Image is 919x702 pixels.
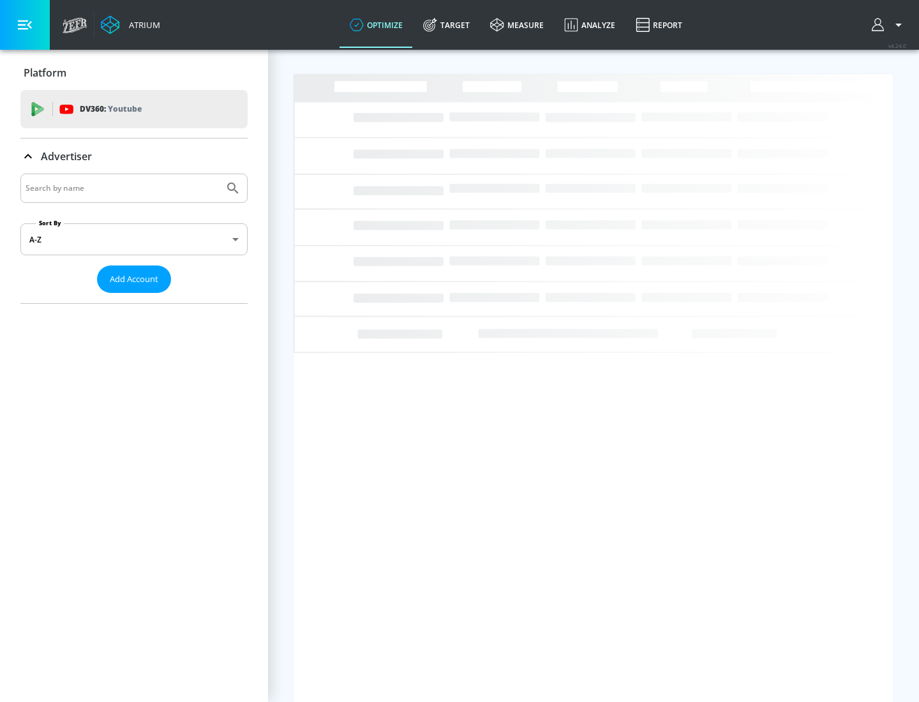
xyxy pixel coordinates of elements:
p: DV360: [80,102,142,116]
a: Target [413,2,480,48]
button: Add Account [97,265,171,293]
a: Atrium [101,15,160,34]
p: Platform [24,66,66,80]
a: measure [480,2,554,48]
a: optimize [340,2,413,48]
p: Youtube [108,102,142,116]
a: Analyze [554,2,625,48]
input: Search by name [26,180,219,197]
div: DV360: Youtube [20,90,248,128]
label: Sort By [36,219,64,227]
div: A-Z [20,223,248,255]
div: Atrium [124,19,160,31]
span: Add Account [110,272,158,287]
div: Advertiser [20,138,248,174]
a: Report [625,2,692,48]
p: Advertiser [41,149,92,163]
span: v 4.24.0 [888,42,906,49]
div: Platform [20,55,248,91]
nav: list of Advertiser [20,293,248,303]
div: Advertiser [20,174,248,303]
